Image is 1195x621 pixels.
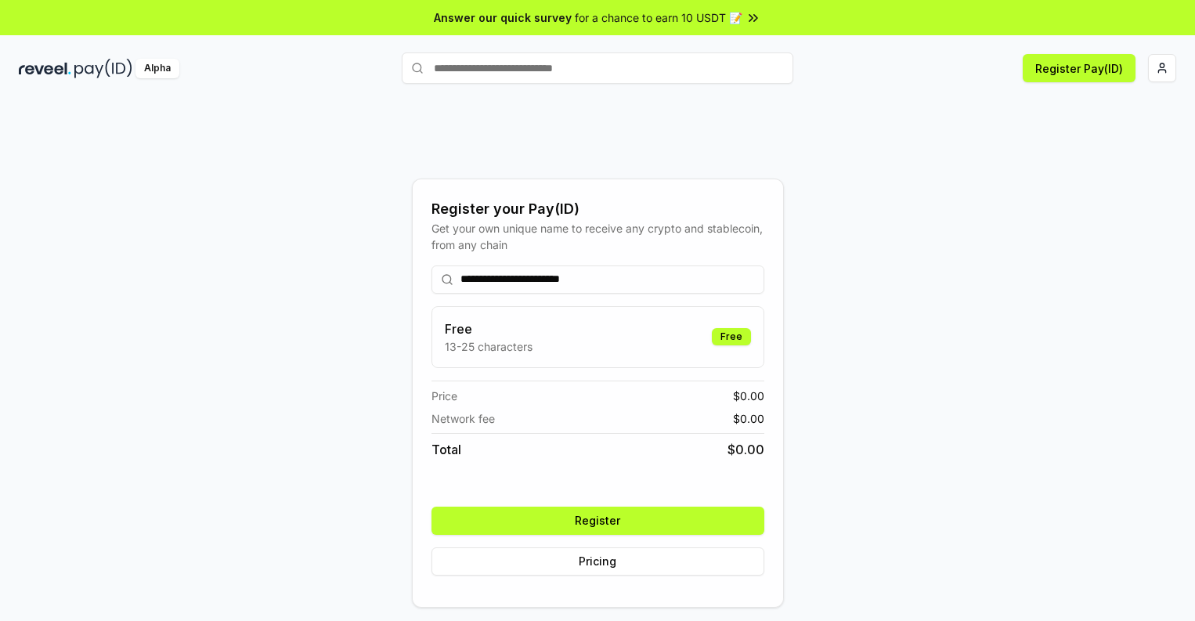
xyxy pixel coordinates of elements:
[431,388,457,404] span: Price
[445,338,533,355] p: 13-25 characters
[727,440,764,459] span: $ 0.00
[434,9,572,26] span: Answer our quick survey
[431,220,764,253] div: Get your own unique name to receive any crypto and stablecoin, from any chain
[431,507,764,535] button: Register
[712,328,751,345] div: Free
[431,440,461,459] span: Total
[1023,54,1135,82] button: Register Pay(ID)
[74,59,132,78] img: pay_id
[733,388,764,404] span: $ 0.00
[431,547,764,576] button: Pricing
[431,410,495,427] span: Network fee
[135,59,179,78] div: Alpha
[733,410,764,427] span: $ 0.00
[445,320,533,338] h3: Free
[19,59,71,78] img: reveel_dark
[431,198,764,220] div: Register your Pay(ID)
[575,9,742,26] span: for a chance to earn 10 USDT 📝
